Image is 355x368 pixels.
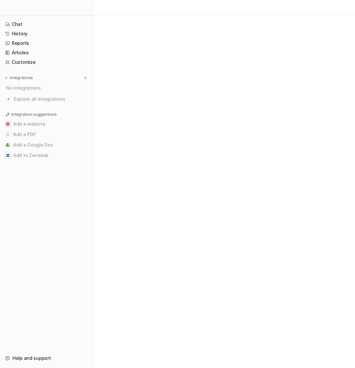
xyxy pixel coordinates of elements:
[4,82,91,93] div: No integrations
[6,143,10,147] img: Add a Google Doc
[11,112,57,117] p: Integration suggestions
[3,354,91,363] a: Help and support
[4,76,8,80] img: expand menu
[10,75,33,80] p: Integrations
[3,129,91,140] button: Add a PDFAdd a PDF
[3,58,91,67] a: Customize
[14,94,89,104] span: Explore all integrations
[6,122,10,126] img: Add a website
[3,119,91,129] button: Add a websiteAdd a website
[3,95,91,104] a: Explore all integrations
[3,48,91,57] a: Articles
[3,20,91,29] a: Chat
[6,153,10,157] img: Add to Zendesk
[3,150,91,161] button: Add to ZendeskAdd to Zendesk
[3,140,91,150] button: Add a Google DocAdd a Google Doc
[83,76,88,80] img: menu_add.svg
[5,96,12,102] img: explore all integrations
[3,39,91,48] a: Reports
[3,29,91,38] a: History
[6,132,10,136] img: Add a PDF
[3,75,35,81] button: Integrations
